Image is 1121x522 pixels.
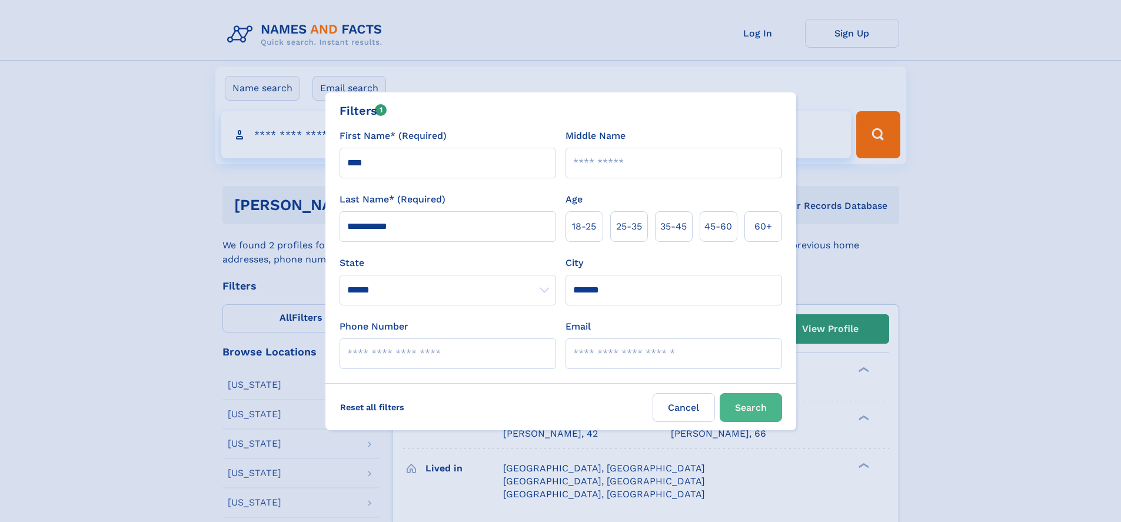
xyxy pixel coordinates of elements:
span: 35‑45 [660,220,687,234]
span: 60+ [754,220,772,234]
label: Middle Name [566,129,626,143]
span: 18‑25 [572,220,596,234]
label: Email [566,320,591,334]
label: Age [566,192,583,207]
label: City [566,256,583,270]
label: Cancel [653,393,715,422]
label: First Name* (Required) [340,129,447,143]
button: Search [720,393,782,422]
span: 45‑60 [704,220,732,234]
label: Last Name* (Required) [340,192,445,207]
div: Filters [340,102,387,119]
label: State [340,256,556,270]
label: Phone Number [340,320,408,334]
label: Reset all filters [332,393,412,421]
span: 25‑35 [616,220,642,234]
